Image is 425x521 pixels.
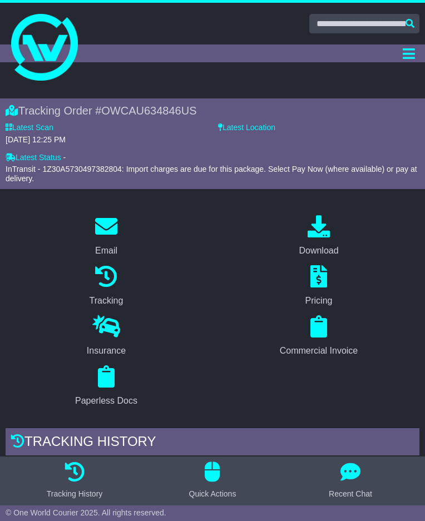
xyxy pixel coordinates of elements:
[63,153,66,162] span: -
[291,211,345,261] a: Download
[298,261,340,311] a: Pricing
[6,428,419,458] div: Tracking history
[6,165,417,183] span: InTransit - 1Z30A5730497382804: Import charges are due for this package. Select Pay Now (where av...
[87,344,126,358] div: Insurance
[40,462,110,500] button: Tracking History
[88,211,125,261] a: Email
[182,462,243,500] button: Quick Actions
[322,462,379,500] button: Recent Chat
[101,105,196,117] span: OWCAU634846US
[398,44,419,62] button: Toggle navigation
[329,488,372,500] div: Recent Chat
[6,123,53,132] label: Latest Scan
[95,244,117,257] div: Email
[68,361,145,411] a: Paperless Docs
[6,153,61,162] label: Latest Status
[80,311,133,361] a: Insurance
[90,294,123,307] div: Tracking
[189,488,236,500] div: Quick Actions
[299,244,338,257] div: Download
[280,344,358,358] div: Commercial Invoice
[6,104,419,117] div: Tracking Order #
[47,488,103,500] div: Tracking History
[6,135,66,144] span: [DATE] 12:25 PM
[218,123,275,132] label: Latest Location
[273,311,365,361] a: Commercial Invoice
[75,394,137,408] div: Paperless Docs
[6,508,166,517] span: © One World Courier 2025. All rights reserved.
[305,294,333,307] div: Pricing
[82,261,131,311] a: Tracking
